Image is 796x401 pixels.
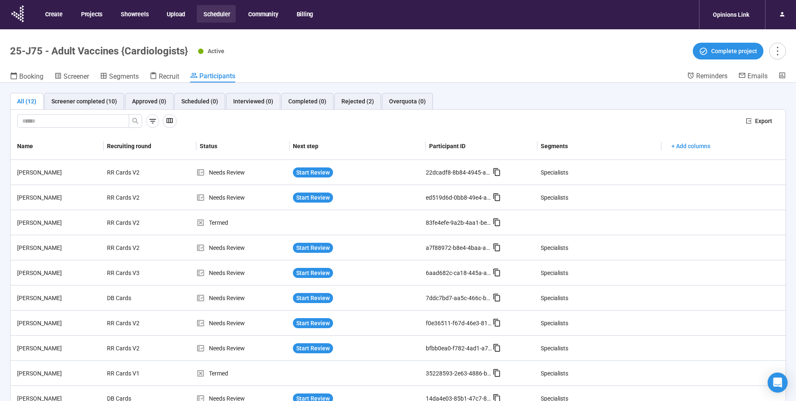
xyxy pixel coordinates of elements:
[14,293,104,303] div: [PERSON_NAME]
[104,215,166,231] div: RR Cards V2
[426,193,493,202] div: ed519d6d-0bb8-49e4-a40d-ea149fcd2538
[389,97,426,106] div: Overquota (0)
[196,268,290,278] div: Needs Review
[768,373,788,393] div: Open Intercom Messenger
[426,218,493,227] div: 83fe4efe-9a2b-4aa1-be19-79f8f1f38f25
[537,133,661,160] th: Segments
[196,133,290,160] th: Status
[19,72,43,80] span: Booking
[541,293,568,303] div: Specialists
[296,293,330,303] span: Start Review
[296,243,330,252] span: Start Review
[14,369,104,378] div: [PERSON_NAME]
[64,72,89,80] span: Screener
[426,369,493,378] div: 35228593-2e63-4886-baca-6fee7d080b61
[14,193,104,202] div: [PERSON_NAME]
[14,243,104,252] div: [PERSON_NAME]
[288,97,326,106] div: Completed (0)
[160,5,191,23] button: Upload
[109,72,139,80] span: Segments
[196,369,290,378] div: Termed
[671,141,710,151] span: + Add columns
[426,168,493,177] div: 22dcadf8-8b84-4945-a166-45e877283bac
[38,5,69,23] button: Create
[10,72,43,82] a: Booking
[159,72,179,80] span: Recruit
[293,293,333,303] button: Start Review
[665,139,717,153] button: + Add columns
[190,72,235,82] a: Participants
[296,168,330,177] span: Start Review
[296,344,330,353] span: Start Review
[104,190,166,206] div: RR Cards V2
[208,48,224,54] span: Active
[196,293,290,303] div: Needs Review
[541,369,568,378] div: Specialists
[293,167,333,177] button: Start Review
[104,265,166,281] div: RR Cards V3
[541,243,568,252] div: Specialists
[296,319,330,328] span: Start Review
[242,5,284,23] button: Community
[426,133,537,160] th: Participant ID
[755,116,772,126] span: Export
[738,72,768,82] a: Emails
[104,240,166,256] div: RR Cards V2
[293,343,333,353] button: Start Review
[541,268,568,278] div: Specialists
[293,318,333,328] button: Start Review
[739,114,779,128] button: exportExport
[772,45,783,57] span: more
[233,97,273,106] div: Interviewed (0)
[290,5,319,23] button: Billing
[687,72,727,82] a: Reminders
[296,193,330,202] span: Start Review
[541,319,568,328] div: Specialists
[426,268,493,278] div: 6aad682c-ca18-445a-a346-9f1f9e734c30
[541,193,568,202] div: Specialists
[426,293,493,303] div: 7ddc7bd7-aa5c-466c-baf3-362221d298e5
[426,344,493,353] div: bfbb0ea0-f782-4ad1-a7e2-66bd4fb9312e
[150,72,179,82] a: Recruit
[74,5,108,23] button: Projects
[104,165,166,180] div: RR Cards V2
[104,290,166,306] div: DB Cards
[132,118,139,124] span: search
[196,319,290,328] div: Needs Review
[54,72,89,82] a: Screener
[181,97,218,106] div: Scheduled (0)
[293,243,333,253] button: Start Review
[341,97,374,106] div: Rejected (2)
[14,268,104,278] div: [PERSON_NAME]
[14,218,104,227] div: [PERSON_NAME]
[541,168,568,177] div: Specialists
[14,168,104,177] div: [PERSON_NAME]
[293,193,333,203] button: Start Review
[426,243,493,252] div: a7f88972-b8e4-4baa-a767-b20d3bdefb32
[708,7,754,23] div: Opinions Link
[17,97,36,106] div: All (12)
[693,43,763,59] button: Complete project
[290,133,426,160] th: Next step
[196,243,290,252] div: Needs Review
[114,5,154,23] button: Showreels
[293,268,333,278] button: Start Review
[129,114,142,128] button: search
[10,133,104,160] th: Name
[196,193,290,202] div: Needs Review
[696,72,727,80] span: Reminders
[104,315,166,331] div: RR Cards V2
[199,72,235,80] span: Participants
[196,168,290,177] div: Needs Review
[541,344,568,353] div: Specialists
[746,118,752,124] span: export
[14,319,104,328] div: [PERSON_NAME]
[196,218,290,227] div: Termed
[100,72,139,82] a: Segments
[51,97,117,106] div: Screener completed (10)
[104,365,166,381] div: RR Cards V1
[132,97,166,106] div: Approved (0)
[104,133,197,160] th: Recruiting round
[10,45,188,57] h1: 25-J75 - Adult Vaccines {Cardiologists}
[748,72,768,80] span: Emails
